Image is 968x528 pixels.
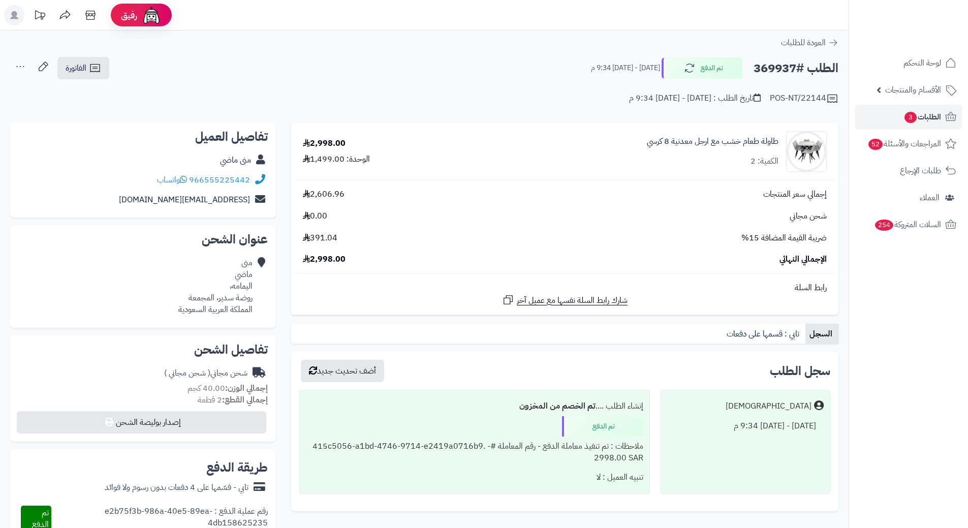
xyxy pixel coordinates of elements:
[303,210,327,222] span: 0.00
[164,367,247,379] div: شحن مجاني
[18,131,268,143] h2: تفاصيل العميل
[178,257,253,315] div: منى ماضي اليمامه، روضة سدير، المجمعة المملكة العربية السعودية
[754,58,838,79] h2: الطلب #369937
[770,92,838,105] div: POS-NT/22144
[303,232,337,244] span: 391.04
[723,324,805,344] a: تابي : قسمها على دفعات
[855,132,962,156] a: المراجعات والأسئلة52
[903,56,941,70] span: لوحة التحكم
[295,282,834,294] div: رابط السلة
[751,156,778,167] div: الكمية: 2
[779,254,827,265] span: الإجمالي النهائي
[198,394,268,406] small: 2 قطعة
[17,411,266,433] button: إصدار بوليصة الشحن
[222,394,268,406] strong: إجمالي القطع:
[306,396,643,416] div: إنشاء الطلب ....
[741,232,827,244] span: ضريبة القيمة المضافة 15%
[57,57,109,79] a: الفاتورة
[662,57,743,79] button: تم الدفع
[225,382,268,394] strong: إجمالي الوزن:
[781,37,826,49] span: العودة للطلبات
[629,92,761,104] div: تاريخ الطلب : [DATE] - [DATE] 9:34 م
[18,344,268,356] h2: تفاصيل الشحن
[306,468,643,487] div: تنبيه العميل : لا
[770,365,830,377] h3: سجل الطلب
[920,191,940,205] span: العملاء
[301,360,384,382] button: أضف تحديث جديد
[517,295,628,306] span: شارك رابط السلة نفسها مع عميل آخر
[519,400,596,412] b: تم الخصم من المخزون
[27,5,52,28] a: تحديثات المنصة
[667,416,824,436] div: [DATE] - [DATE] 9:34 م
[164,367,210,379] span: ( شحن مجاني )
[121,9,137,21] span: رفيق
[141,5,162,25] img: ai-face.png
[306,437,643,468] div: ملاحظات : تم تنفيذ معاملة الدفع - رقم المعاملة #415c5056-a1bd-4746-9714-e2419a0716b9. - 2998.00 SAR
[726,400,811,412] div: [DEMOGRAPHIC_DATA]
[787,131,826,172] img: 1667416676-BR14T+DC150-90x90.png
[303,189,345,200] span: 2,606.96
[868,139,883,150] span: 52
[303,153,370,165] div: الوحدة: 1,499.00
[875,220,893,231] span: 254
[119,194,250,206] a: [EMAIL_ADDRESS][DOMAIN_NAME]
[189,174,250,186] a: 966555225442
[855,105,962,129] a: الطلبات3
[18,233,268,245] h2: عنوان الشحن
[874,218,941,232] span: السلات المتروكة
[502,294,628,306] a: شارك رابط السلة نفسها مع عميل آخر
[303,138,346,149] div: 2,998.00
[855,212,962,237] a: السلات المتروكة254
[855,185,962,210] a: العملاء
[781,37,838,49] a: العودة للطلبات
[105,482,248,493] div: تابي - قسّمها على 4 دفعات بدون رسوم ولا فوائد
[647,136,778,147] a: طاولة طعام خشب مع ارجل معدنية 8 كرسي
[903,110,941,124] span: الطلبات
[900,164,941,178] span: طلبات الإرجاع
[763,189,827,200] span: إجمالي سعر المنتجات
[220,154,251,166] a: منى ماضي
[885,83,941,97] span: الأقسام والمنتجات
[855,159,962,183] a: طلبات الإرجاع
[303,254,346,265] span: 2,998.00
[790,210,827,222] span: شحن مجاني
[66,62,86,74] span: الفاتورة
[562,416,643,437] div: تم الدفع
[188,382,268,394] small: 40.00 كجم
[904,112,917,123] span: 3
[805,324,838,344] a: السجل
[591,63,660,73] small: [DATE] - [DATE] 9:34 م
[206,461,268,474] h2: طريقة الدفع
[157,174,187,186] a: واتساب
[867,137,941,151] span: المراجعات والأسئلة
[855,51,962,75] a: لوحة التحكم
